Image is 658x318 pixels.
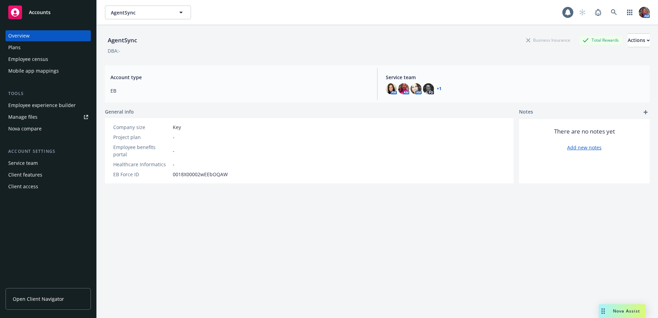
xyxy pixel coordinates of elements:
[523,36,574,44] div: Business Insurance
[6,100,91,111] a: Employee experience builder
[6,181,91,192] a: Client access
[29,10,51,15] span: Accounts
[8,112,38,123] div: Manage files
[386,83,397,94] img: photo
[386,74,644,81] span: Service team
[173,171,228,178] span: 0018X00002wEEbOQAW
[110,74,369,81] span: Account type
[411,83,422,94] img: photo
[8,100,76,111] div: Employee experience builder
[579,36,622,44] div: Total Rewards
[8,54,48,65] div: Employee census
[6,65,91,76] a: Mobile app mappings
[519,108,533,116] span: Notes
[554,127,615,136] span: There are no notes yet
[105,36,140,45] div: AgentSync
[6,3,91,22] a: Accounts
[8,158,38,169] div: Service team
[6,158,91,169] a: Service team
[8,30,30,41] div: Overview
[173,147,174,155] span: -
[6,148,91,155] div: Account settings
[628,34,650,47] div: Actions
[113,161,170,168] div: Healthcare Informatics
[6,54,91,65] a: Employee census
[599,304,607,318] div: Drag to move
[599,304,646,318] button: Nova Assist
[6,42,91,53] a: Plans
[6,123,91,134] a: Nova compare
[13,295,64,303] span: Open Client Navigator
[6,90,91,97] div: Tools
[173,161,174,168] span: -
[113,134,170,141] div: Project plan
[8,181,38,192] div: Client access
[591,6,605,19] a: Report a Bug
[8,65,59,76] div: Mobile app mappings
[628,33,650,47] button: Actions
[6,169,91,180] a: Client features
[6,112,91,123] a: Manage files
[8,123,42,134] div: Nova compare
[173,134,174,141] span: -
[173,124,181,131] span: Key
[8,42,21,53] div: Plans
[423,83,434,94] img: photo
[639,7,650,18] img: photo
[108,47,120,54] div: DBA: -
[567,144,602,151] a: Add new notes
[113,124,170,131] div: Company size
[641,108,650,116] a: add
[8,169,42,180] div: Client features
[6,30,91,41] a: Overview
[111,9,170,16] span: AgentSync
[613,308,640,314] span: Nova Assist
[623,6,637,19] a: Switch app
[105,108,134,115] span: General info
[113,171,170,178] div: EB Force ID
[607,6,621,19] a: Search
[575,6,589,19] a: Start snowing
[398,83,409,94] img: photo
[110,87,369,94] span: EB
[105,6,191,19] button: AgentSync
[113,144,170,158] div: Employee benefits portal
[437,87,442,91] a: +1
